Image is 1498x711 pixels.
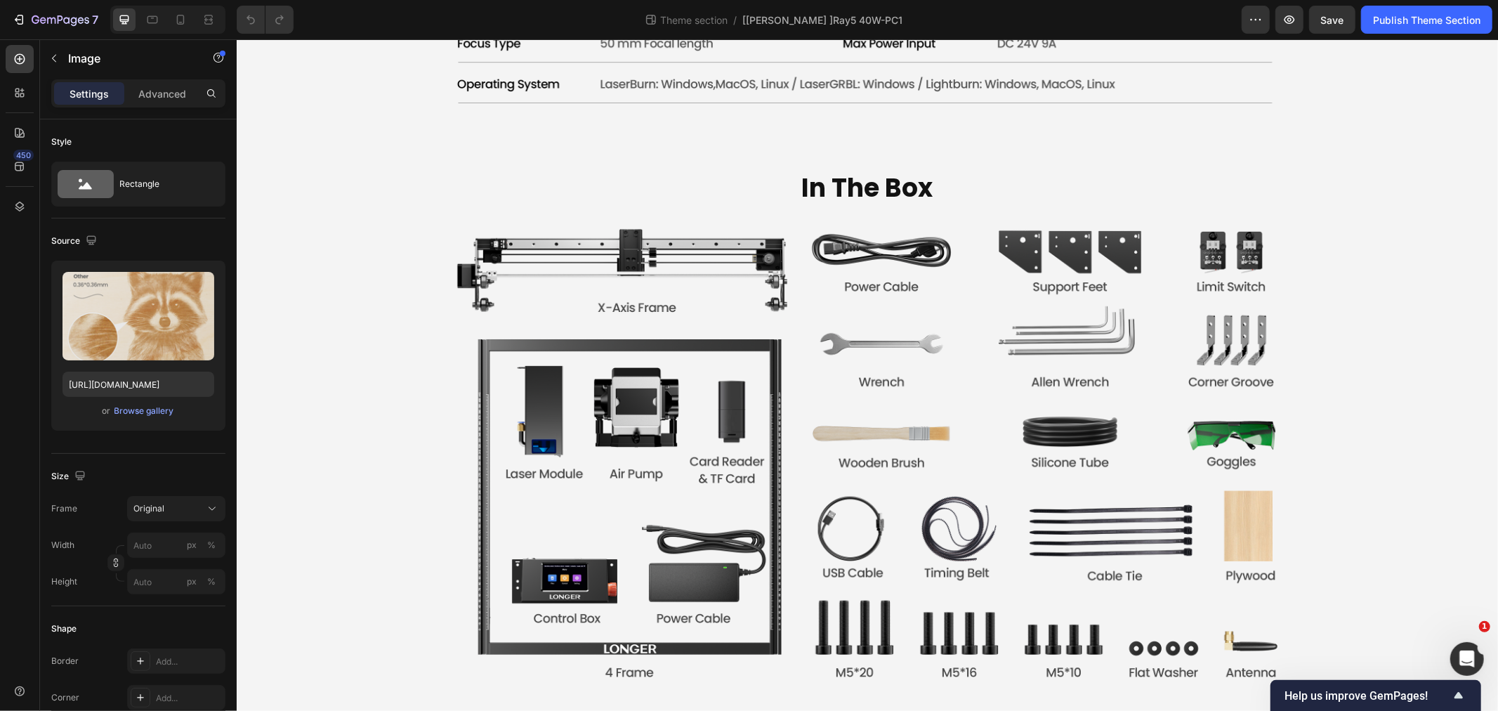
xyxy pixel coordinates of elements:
div: % [207,575,216,588]
div: Size [51,467,88,486]
span: / [734,13,737,27]
span: [[PERSON_NAME] ]Ray5 40W-PC1 [743,13,903,27]
div: Add... [156,655,222,668]
div: Border [51,655,79,667]
input: px% [127,569,225,594]
button: px [203,573,220,590]
div: Add... [156,692,222,705]
button: % [183,537,200,554]
div: Source [51,232,100,251]
span: or [103,403,111,419]
label: Height [51,575,77,588]
button: % [183,573,200,590]
button: Show survey - Help us improve GemPages! [1285,687,1467,704]
div: Style [51,136,72,148]
div: px [187,539,197,552]
button: 7 [6,6,105,34]
div: 450 [13,150,34,161]
div: Publish Theme Section [1373,13,1480,27]
span: 1 [1479,621,1490,632]
label: Frame [51,502,77,515]
iframe: Intercom live chat [1450,642,1484,676]
label: Width [51,539,74,552]
span: Original [133,502,164,515]
div: Shape [51,622,77,635]
button: Save [1309,6,1355,34]
p: 7 [92,11,98,28]
button: Browse gallery [114,404,175,418]
div: Corner [51,691,79,704]
span: Save [1321,14,1344,26]
img: preview-image [63,272,214,360]
iframe: Design area [237,39,1498,711]
span: Theme section [658,13,731,27]
input: https://example.com/image.jpg [63,372,214,397]
button: Publish Theme Section [1361,6,1492,34]
p: Settings [70,86,109,101]
div: % [207,539,216,552]
div: px [187,575,197,588]
p: Advanced [138,86,186,101]
p: Image [68,50,188,67]
span: Help us improve GemPages! [1285,689,1450,703]
div: Browse gallery [114,405,174,417]
button: px [203,537,220,554]
div: Rectangle [119,168,205,200]
button: Original [127,496,225,521]
div: Undo/Redo [237,6,294,34]
input: px% [127,533,225,558]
